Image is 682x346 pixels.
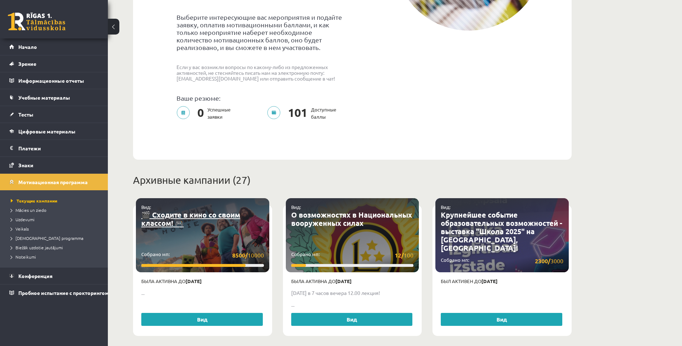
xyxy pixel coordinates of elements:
[11,226,101,232] a: Veikals
[18,179,88,185] span: Мотивационная программа
[11,217,35,222] span: Uzdevumi
[9,123,99,140] a: Цифровые материалы
[141,289,264,297] p: ...
[9,55,99,72] a: Зрение
[395,251,413,260] span: 100
[141,251,170,257] font: Собрано мп:
[9,38,99,55] a: Начало
[232,251,264,260] span: 10000
[441,210,563,252] a: Крупнейшее событие образовательных возможностей - выставка "Школа 2025" на [GEOGRAPHIC_DATA], [GE...
[18,77,84,84] font: Информационные отчеты
[18,290,109,296] span: Пробное испытание с прокторингом
[291,301,414,309] p: ...
[11,197,101,204] a: Текущие кампании
[133,173,572,188] p: Архивные кампании (27)
[11,235,101,241] a: [DEMOGRAPHIC_DATA] programma
[141,204,151,210] a: Вид:
[18,145,41,151] font: Платежи
[141,210,240,228] a: 🎬 Сходите в кино со своим классом! 🎮
[9,268,99,284] a: Конференция
[291,251,320,257] font: Собрано мп:
[141,278,264,285] p: Была активна до
[18,128,75,135] span: Цифровые материалы
[9,106,99,123] a: Тесты
[11,235,83,241] span: [DEMOGRAPHIC_DATA] programma
[8,13,65,31] a: Rīgas 1. Tālmācības vidusskola
[11,254,36,260] span: Noteikumi
[441,257,469,263] font: Собрано мп:
[535,257,550,265] strong: 2300/
[141,313,263,326] a: Вид
[291,290,380,296] strong: [DATE] в 7 часов вечера 12.00 лекция!
[232,251,248,259] strong: 8500/
[441,204,450,210] a: Вид:
[18,273,52,279] span: Конференция
[9,89,99,106] a: Учебные материалы
[11,244,101,251] a: Biežāk uzdotie jautājumi
[291,313,413,326] a: Вид
[18,94,70,101] span: Учебные материалы
[9,284,99,301] a: Пробное испытание с прокторингом
[18,44,37,50] span: Начало
[9,72,99,89] a: Информационные отчеты
[11,226,29,232] span: Veikals
[9,174,99,190] a: Мотивационная программа
[441,278,563,285] p: Был активен до
[284,106,311,120] span: 101
[11,207,101,213] a: Mācies un ziedo
[395,251,404,259] strong: 12/
[11,245,63,250] span: Biežāk uzdotie jautājumi
[18,162,33,168] span: Знаки
[11,254,101,260] a: Noteikumi
[291,204,301,210] a: Вид:
[18,111,33,118] span: Тесты
[311,106,340,120] font: Доступные баллы
[186,278,202,284] strong: [DATE]
[11,207,46,213] span: Mācies un ziedo
[18,60,36,67] span: Зрение
[291,210,412,228] a: О возможностях в Национальных вооруженных силах
[207,106,235,120] font: Успешные заявки
[481,278,498,284] strong: [DATE]
[177,64,347,81] p: Если у вас возникли вопросы по какому-либо из предложенных активностей, не стесняйтесь писать нам...
[335,278,352,284] strong: [DATE]
[291,278,414,285] p: Была активна до
[11,216,101,223] a: Uzdevumi
[441,313,562,326] a: Вид
[194,106,207,120] span: 0
[9,157,99,173] a: Знаки
[11,198,57,204] span: Текущие кампании
[535,256,563,265] span: 3000
[177,13,347,51] p: Выберите интересующие вас мероприятия и подайте заявку, оплатив мотивационными баллами, и как тол...
[177,94,347,102] p: Ваше резюме:
[9,140,99,156] a: Платежи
